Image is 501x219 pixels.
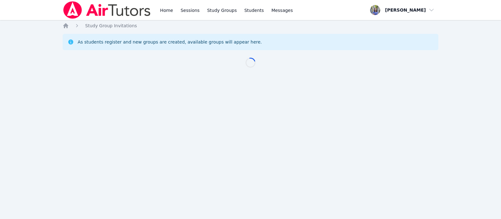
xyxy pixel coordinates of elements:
a: Study Group Invitations [85,23,137,29]
nav: Breadcrumb [63,23,438,29]
img: Air Tutors [63,1,151,19]
span: Study Group Invitations [85,23,137,28]
div: As students register and new groups are created, available groups will appear here. [78,39,262,45]
span: Messages [271,7,293,13]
